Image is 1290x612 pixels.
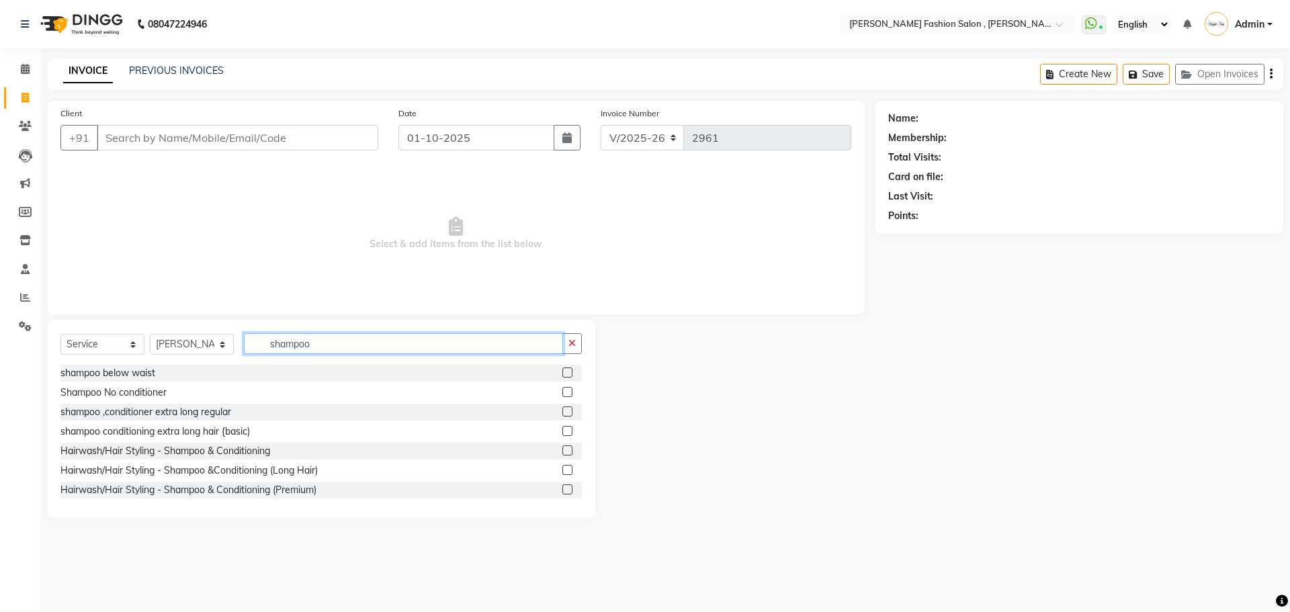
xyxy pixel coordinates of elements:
[888,131,947,145] div: Membership:
[60,405,231,419] div: shampoo ,conditioner extra long regular
[60,444,270,458] div: Hairwash/Hair Styling - Shampoo & Conditioning
[888,112,918,126] div: Name:
[60,464,318,478] div: Hairwash/Hair Styling - Shampoo &Conditioning (Long Hair)
[888,209,918,223] div: Points:
[60,167,851,301] span: Select & add items from the list below
[1040,64,1117,85] button: Create New
[34,5,126,43] img: logo
[63,59,113,83] a: INVOICE
[888,150,941,165] div: Total Visits:
[888,170,943,184] div: Card on file:
[60,366,155,380] div: shampoo below waist
[1235,17,1264,32] span: Admin
[398,107,417,120] label: Date
[60,425,250,439] div: shampoo conditioning extra long hair {basic)
[60,125,98,150] button: +91
[1205,12,1228,36] img: Admin
[60,107,82,120] label: Client
[129,64,224,77] a: PREVIOUS INVOICES
[1175,64,1264,85] button: Open Invoices
[601,107,659,120] label: Invoice Number
[148,5,207,43] b: 08047224946
[888,189,933,204] div: Last Visit:
[97,125,378,150] input: Search by Name/Mobile/Email/Code
[1123,64,1170,85] button: Save
[60,386,167,400] div: Shampoo No conditioner
[60,483,316,497] div: Hairwash/Hair Styling - Shampoo & Conditioning (Premium)
[244,333,563,354] input: Search or Scan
